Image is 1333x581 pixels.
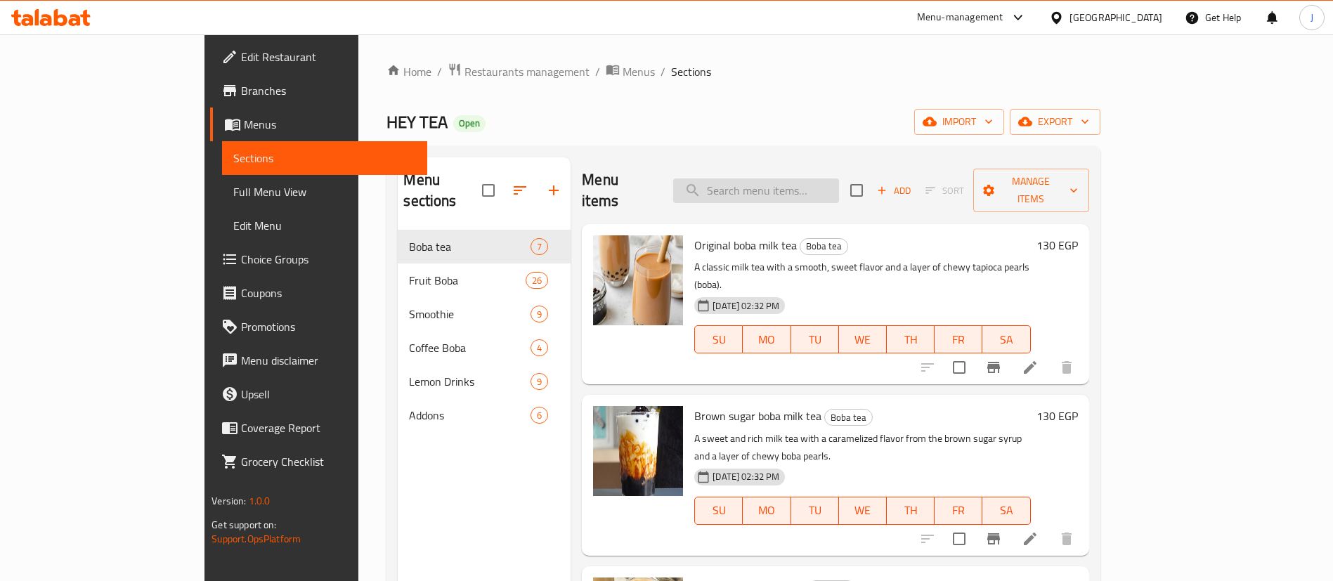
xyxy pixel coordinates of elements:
span: MO [748,500,785,521]
span: TU [797,329,833,350]
a: Grocery Checklist [210,445,427,478]
button: Add section [537,174,571,207]
span: Menu disclaimer [241,352,416,369]
span: Sort sections [503,174,537,207]
span: 6 [531,409,547,422]
span: Sections [233,150,416,167]
div: items [531,373,548,390]
span: SA [988,329,1025,350]
span: Addons [409,407,531,424]
button: SU [694,497,743,525]
p: A classic milk tea with a smooth, sweet flavor and a layer of chewy tapioca pearls (boba). [694,259,1030,294]
button: Manage items [973,169,1089,212]
button: SA [982,497,1030,525]
span: Promotions [241,318,416,335]
h6: 130 EGP [1036,406,1078,426]
a: Support.OpsPlatform [212,530,301,548]
h2: Menu sections [403,169,482,211]
div: Boba tea [800,238,848,255]
a: Sections [222,141,427,175]
span: J [1311,10,1313,25]
span: Full Menu View [233,183,416,200]
img: Brown sugar boba milk tea [593,406,683,496]
a: Edit Menu [222,209,427,242]
button: MO [743,497,791,525]
span: Fruit Boba [409,272,526,289]
span: SU [701,500,737,521]
span: Get support on: [212,516,276,534]
button: TH [887,325,935,353]
h6: 130 EGP [1036,235,1078,255]
span: Version: [212,492,246,510]
span: 1.0.0 [249,492,271,510]
p: A sweet and rich milk tea with a caramelized flavor from the brown sugar syrup and a layer of che... [694,430,1030,465]
div: Smoothie9 [398,297,571,331]
div: [GEOGRAPHIC_DATA] [1069,10,1162,25]
span: Boba tea [409,238,531,255]
span: [DATE] 02:32 PM [707,470,785,483]
a: Menus [606,63,655,81]
a: Edit menu item [1022,359,1039,376]
a: Full Menu View [222,175,427,209]
a: Promotions [210,310,427,344]
span: Grocery Checklist [241,453,416,470]
span: Select section [842,176,871,205]
span: import [925,113,993,131]
div: items [531,339,548,356]
span: SA [988,500,1025,521]
button: delete [1050,351,1084,384]
a: Restaurants management [448,63,590,81]
button: FR [935,325,982,353]
span: Boba tea [800,238,847,254]
span: Open [453,117,486,129]
button: Branch-specific-item [977,351,1010,384]
span: Menus [623,63,655,80]
div: Menu-management [917,9,1003,26]
span: 9 [531,308,547,321]
span: Add item [871,180,916,202]
span: Choice Groups [241,251,416,268]
span: Select to update [944,353,974,382]
div: Fruit Boba26 [398,263,571,297]
a: Upsell [210,377,427,411]
div: items [531,407,548,424]
span: Coverage Report [241,419,416,436]
button: FR [935,497,982,525]
div: Boba tea [824,409,873,426]
span: TU [797,500,833,521]
div: Addons6 [398,398,571,432]
button: TU [791,497,839,525]
div: items [531,306,548,322]
button: Add [871,180,916,202]
span: Edit Menu [233,217,416,234]
a: Choice Groups [210,242,427,276]
a: Edit Restaurant [210,40,427,74]
button: WE [839,325,887,353]
div: items [526,272,548,289]
button: SU [694,325,743,353]
span: Add [875,183,913,199]
span: Menus [244,116,416,133]
span: TH [892,329,929,350]
div: Smoothie [409,306,531,322]
div: Lemon Drinks9 [398,365,571,398]
span: FR [940,329,977,350]
nav: breadcrumb [386,63,1100,81]
span: MO [748,329,785,350]
span: Select section first [916,180,973,202]
button: TU [791,325,839,353]
a: Menu disclaimer [210,344,427,377]
span: Manage items [984,173,1078,208]
span: Branches [241,82,416,99]
span: Lemon Drinks [409,373,531,390]
a: Edit menu item [1022,530,1039,547]
button: export [1010,109,1100,135]
span: Coffee Boba [409,339,531,356]
span: export [1021,113,1089,131]
span: Brown sugar boba milk tea [694,405,821,426]
img: Original boba milk tea [593,235,683,325]
span: WE [845,329,881,350]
